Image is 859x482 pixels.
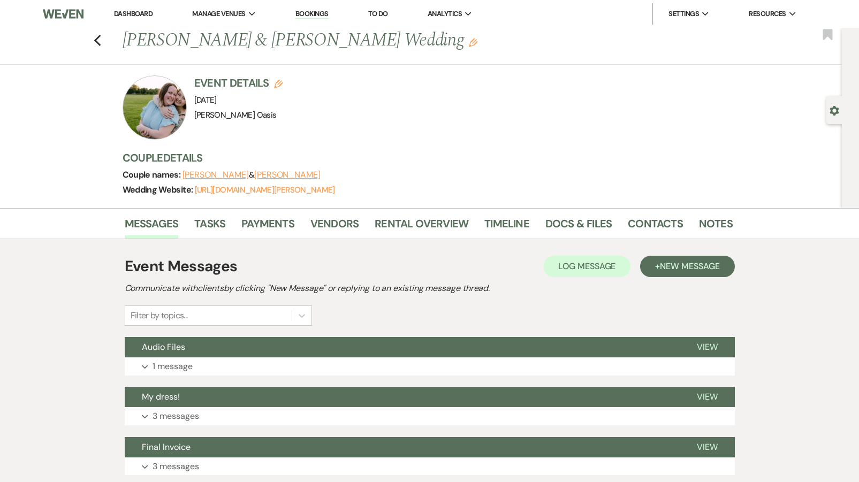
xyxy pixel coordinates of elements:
div: Filter by topics... [131,309,188,322]
a: [URL][DOMAIN_NAME][PERSON_NAME] [195,185,335,195]
h1: [PERSON_NAME] & [PERSON_NAME] Wedding [123,28,602,53]
span: Couple names: [123,169,183,180]
span: Audio Files [142,341,185,353]
button: 3 messages [125,457,735,476]
h3: Couple Details [123,150,722,165]
a: Tasks [194,215,225,239]
h2: Communicate with clients by clicking "New Message" or replying to an existing message thread. [125,282,735,295]
a: Messages [125,215,179,239]
span: Resources [749,9,786,19]
button: Open lead details [830,105,839,115]
span: Settings [668,9,699,19]
button: View [680,387,735,407]
h3: Event Details [194,75,283,90]
a: Notes [699,215,733,239]
span: Manage Venues [192,9,245,19]
h1: Event Messages [125,255,238,278]
a: Contacts [628,215,683,239]
span: View [697,391,718,402]
button: [PERSON_NAME] [254,171,321,179]
span: [DATE] [194,95,217,105]
a: Bookings [295,9,329,19]
p: 3 messages [153,460,199,473]
span: Analytics [428,9,462,19]
button: [PERSON_NAME] [183,171,249,179]
button: 3 messages [125,407,735,425]
img: Weven Logo [43,3,83,25]
button: My dress! [125,387,680,407]
span: My dress! [142,391,180,402]
a: Docs & Files [545,215,612,239]
p: 3 messages [153,409,199,423]
a: Vendors [310,215,359,239]
span: [PERSON_NAME] Oasis [194,110,277,120]
span: New Message [660,261,719,272]
span: Wedding Website: [123,184,195,195]
span: Final Invoice [142,441,191,453]
a: Payments [241,215,294,239]
span: View [697,441,718,453]
span: View [697,341,718,353]
button: Final Invoice [125,437,680,457]
p: 1 message [153,359,193,373]
button: Edit [469,37,477,47]
a: Dashboard [114,9,153,18]
a: To Do [368,9,388,18]
span: Log Message [558,261,615,272]
button: View [680,437,735,457]
button: View [680,337,735,357]
a: Timeline [484,215,529,239]
a: Rental Overview [375,215,468,239]
button: Audio Files [125,337,680,357]
button: +New Message [640,256,734,277]
button: Log Message [543,256,630,277]
span: & [183,170,321,180]
button: 1 message [125,357,735,376]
